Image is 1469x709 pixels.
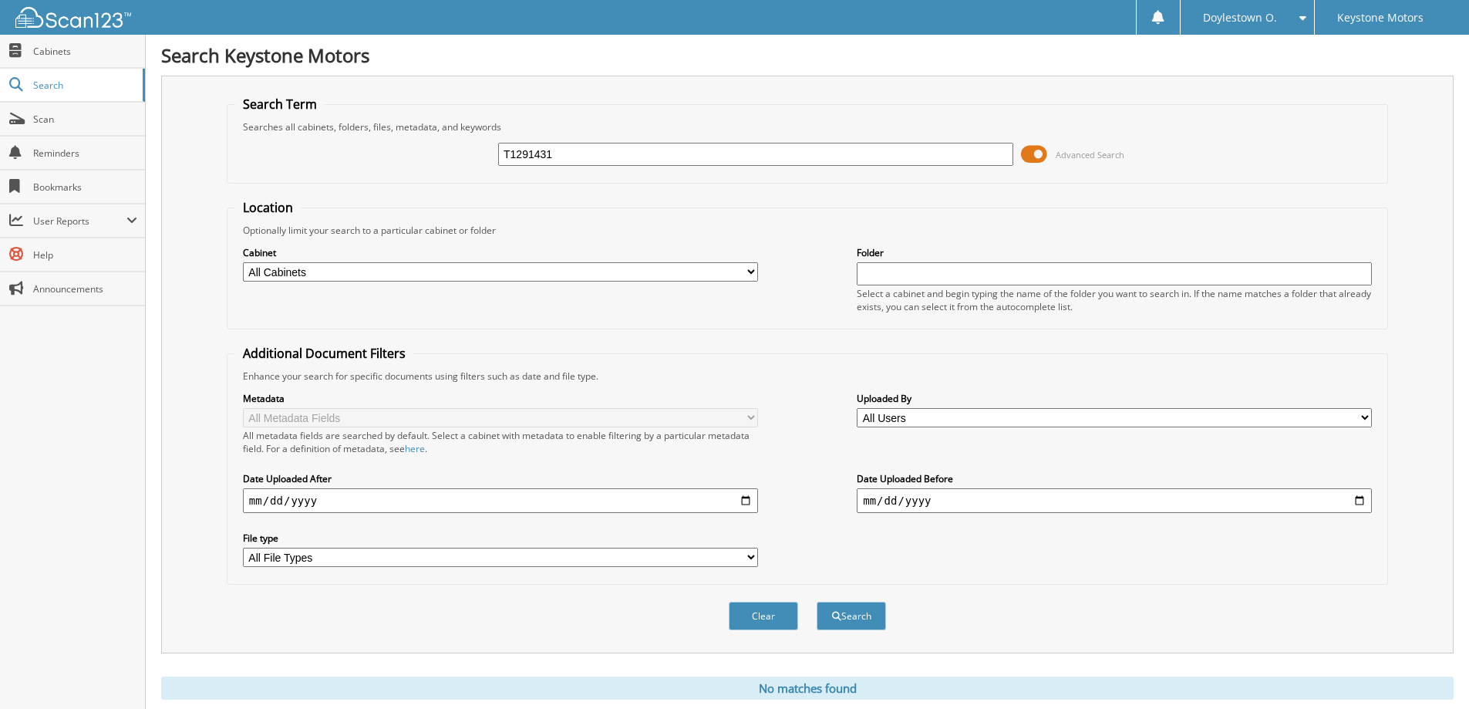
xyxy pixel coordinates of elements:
[33,79,135,92] span: Search
[857,392,1372,405] label: Uploaded By
[235,120,1380,133] div: Searches all cabinets, folders, files, metadata, and keywords
[1203,13,1277,22] span: Doylestown O.
[33,214,126,228] span: User Reports
[33,113,137,126] span: Scan
[243,429,758,455] div: All metadata fields are searched by default. Select a cabinet with metadata to enable filtering b...
[243,472,758,485] label: Date Uploaded After
[161,42,1454,68] h1: Search Keystone Motors
[235,370,1380,383] div: Enhance your search for specific documents using filters such as date and file type.
[243,532,758,545] label: File type
[15,7,131,28] img: scan123-logo-white.svg
[729,602,798,630] button: Clear
[817,602,886,630] button: Search
[161,677,1454,700] div: No matches found
[405,442,425,455] a: here
[1337,13,1424,22] span: Keystone Motors
[1056,149,1124,160] span: Advanced Search
[33,282,137,295] span: Announcements
[235,96,325,113] legend: Search Term
[857,488,1372,513] input: end
[235,199,301,216] legend: Location
[33,45,137,58] span: Cabinets
[857,287,1372,313] div: Select a cabinet and begin typing the name of the folder you want to search in. If the name match...
[243,246,758,259] label: Cabinet
[33,181,137,194] span: Bookmarks
[857,472,1372,485] label: Date Uploaded Before
[235,345,413,362] legend: Additional Document Filters
[33,147,137,160] span: Reminders
[33,248,137,262] span: Help
[243,488,758,513] input: start
[235,224,1380,237] div: Optionally limit your search to a particular cabinet or folder
[857,246,1372,259] label: Folder
[243,392,758,405] label: Metadata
